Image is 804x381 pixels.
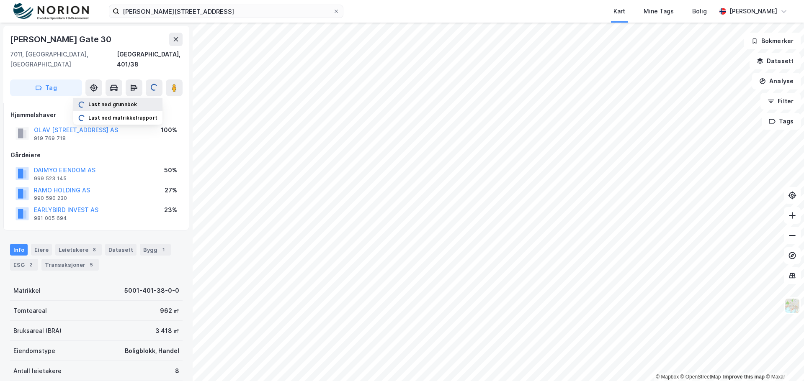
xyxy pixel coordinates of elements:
button: Analyse [752,73,801,89]
div: 990 590 230 [34,195,67,202]
div: 3 418 ㎡ [155,326,179,336]
div: 8 [90,245,98,254]
div: Eiere [31,244,52,256]
div: Gårdeiere [10,150,182,160]
div: Leietakere [55,244,102,256]
div: Info [10,244,28,256]
div: Bruksareal (BRA) [13,326,62,336]
div: 2 [26,261,35,269]
div: [PERSON_NAME] Gate 30 [10,33,113,46]
div: Datasett [105,244,137,256]
button: Filter [760,93,801,110]
div: 5001-401-38-0-0 [124,286,179,296]
div: Tomteareal [13,306,47,316]
div: Transaksjoner [41,259,99,271]
button: Tag [10,79,82,96]
div: 999 523 145 [34,175,67,182]
button: Bokmerker [744,33,801,49]
div: 962 ㎡ [160,306,179,316]
button: Tags [762,113,801,130]
div: Last ned matrikkelrapport [88,115,157,121]
img: norion-logo.80e7a08dc31c2e691866.png [13,3,89,20]
iframe: Chat Widget [762,341,804,381]
div: [GEOGRAPHIC_DATA], 401/38 [117,49,183,69]
div: Bygg [140,244,171,256]
div: 981 005 694 [34,215,67,222]
div: 1 [159,245,167,254]
div: ESG [10,259,38,271]
div: Last ned grunnbok [88,101,137,108]
div: 919 769 718 [34,135,66,142]
div: 27% [165,185,177,195]
img: spinner.a6d8c91a73a9ac5275cf975e30b51cfb.svg [78,101,85,108]
button: Datasett [750,53,801,69]
div: 50% [164,165,177,175]
a: Improve this map [723,374,765,380]
div: 8 [175,366,179,376]
input: Søk på adresse, matrikkel, gårdeiere, leietakere eller personer [119,5,333,18]
div: Matrikkel [13,286,41,296]
div: Mine Tags [644,6,674,16]
div: Boligblokk, Handel [125,346,179,356]
a: OpenStreetMap [680,374,721,380]
div: 100% [161,125,177,135]
img: spinner.a6d8c91a73a9ac5275cf975e30b51cfb.svg [78,115,85,121]
a: Mapbox [656,374,679,380]
div: Antall leietakere [13,366,62,376]
div: [PERSON_NAME] [729,6,777,16]
div: Bolig [692,6,707,16]
div: Kart [613,6,625,16]
div: Eiendomstype [13,346,55,356]
img: Z [784,298,800,314]
div: 23% [164,205,177,215]
div: 5 [87,261,95,269]
div: Hjemmelshaver [10,110,182,120]
div: 7011, [GEOGRAPHIC_DATA], [GEOGRAPHIC_DATA] [10,49,117,69]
